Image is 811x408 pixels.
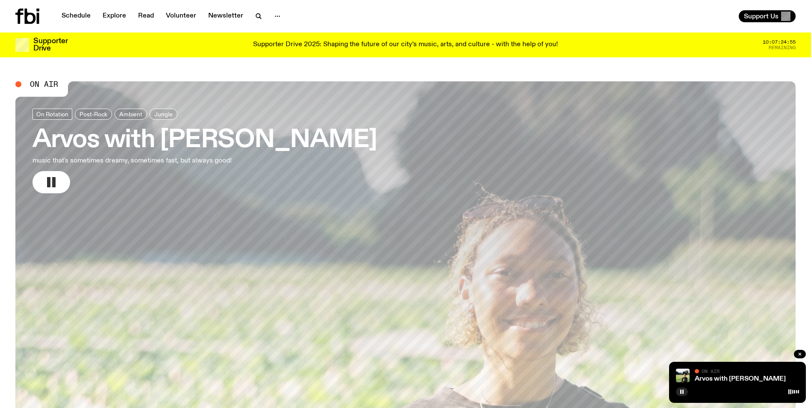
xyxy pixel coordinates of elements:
span: 10:07:24:55 [763,40,796,44]
a: Explore [97,10,131,22]
span: On Rotation [36,111,68,117]
a: Newsletter [203,10,248,22]
a: Volunteer [161,10,201,22]
span: Ambient [119,111,142,117]
p: music that's sometimes dreamy, sometimes fast, but always good! [32,156,251,166]
p: Supporter Drive 2025: Shaping the future of our city’s music, arts, and culture - with the help o... [253,41,558,49]
a: Arvos with [PERSON_NAME]music that's sometimes dreamy, sometimes fast, but always good! [32,109,377,193]
h3: Arvos with [PERSON_NAME] [32,128,377,152]
span: On Air [702,368,720,374]
button: Support Us [739,10,796,22]
a: Jungle [150,109,177,120]
a: On Rotation [32,109,72,120]
a: Ambient [115,109,147,120]
a: Post-Rock [75,109,112,120]
a: Schedule [56,10,96,22]
a: Read [133,10,159,22]
h3: Supporter Drive [33,38,68,52]
span: Remaining [769,45,796,50]
a: Arvos with [PERSON_NAME] [695,375,786,382]
img: Bri is smiling and wearing a black t-shirt. She is standing in front of a lush, green field. Ther... [676,369,690,382]
span: Support Us [744,12,779,20]
span: Jungle [154,111,173,117]
span: Post-Rock [80,111,107,117]
span: On Air [30,80,58,88]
